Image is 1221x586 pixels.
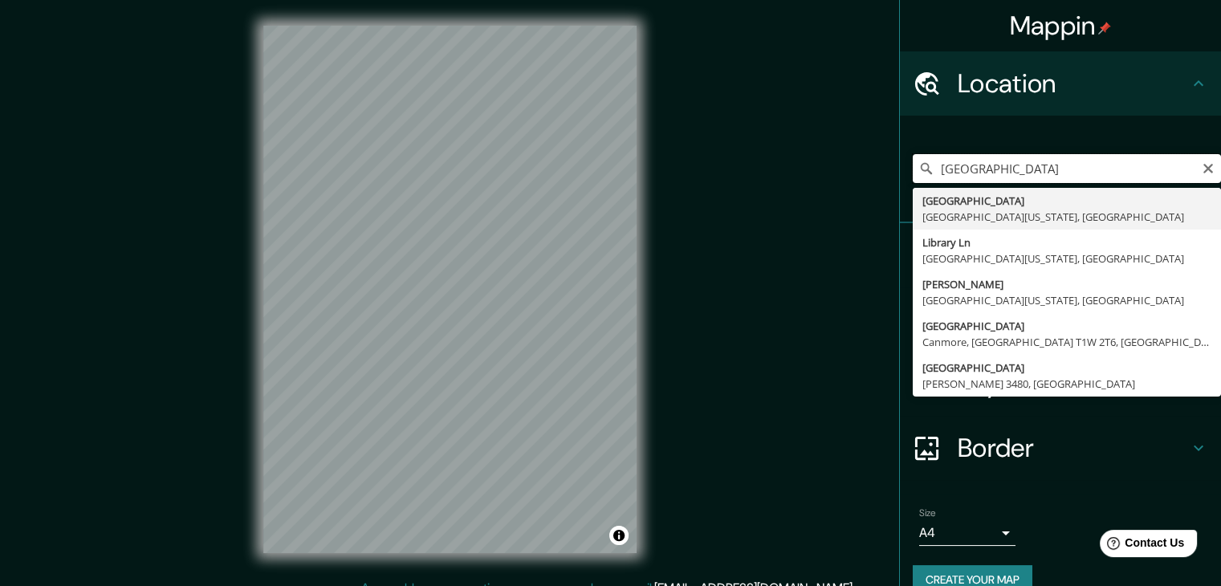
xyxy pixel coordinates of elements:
[922,376,1211,392] div: [PERSON_NAME] 3480, [GEOGRAPHIC_DATA]
[263,26,637,553] canvas: Map
[922,209,1211,225] div: [GEOGRAPHIC_DATA][US_STATE], [GEOGRAPHIC_DATA]
[1098,22,1111,35] img: pin-icon.png
[922,318,1211,334] div: [GEOGRAPHIC_DATA]
[958,432,1189,464] h4: Border
[900,51,1221,116] div: Location
[922,250,1211,267] div: [GEOGRAPHIC_DATA][US_STATE], [GEOGRAPHIC_DATA]
[1078,523,1203,568] iframe: Help widget launcher
[900,352,1221,416] div: Layout
[922,360,1211,376] div: [GEOGRAPHIC_DATA]
[922,292,1211,308] div: [GEOGRAPHIC_DATA][US_STATE], [GEOGRAPHIC_DATA]
[919,520,1015,546] div: A4
[958,67,1189,100] h4: Location
[922,193,1211,209] div: [GEOGRAPHIC_DATA]
[1010,10,1112,42] h4: Mappin
[1202,160,1215,175] button: Clear
[913,154,1221,183] input: Pick your city or area
[900,287,1221,352] div: Style
[922,334,1211,350] div: Canmore, [GEOGRAPHIC_DATA] T1W 2T6, [GEOGRAPHIC_DATA]
[958,368,1189,400] h4: Layout
[900,223,1221,287] div: Pins
[900,416,1221,480] div: Border
[919,507,936,520] label: Size
[922,234,1211,250] div: Library Ln
[922,276,1211,292] div: [PERSON_NAME]
[609,526,629,545] button: Toggle attribution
